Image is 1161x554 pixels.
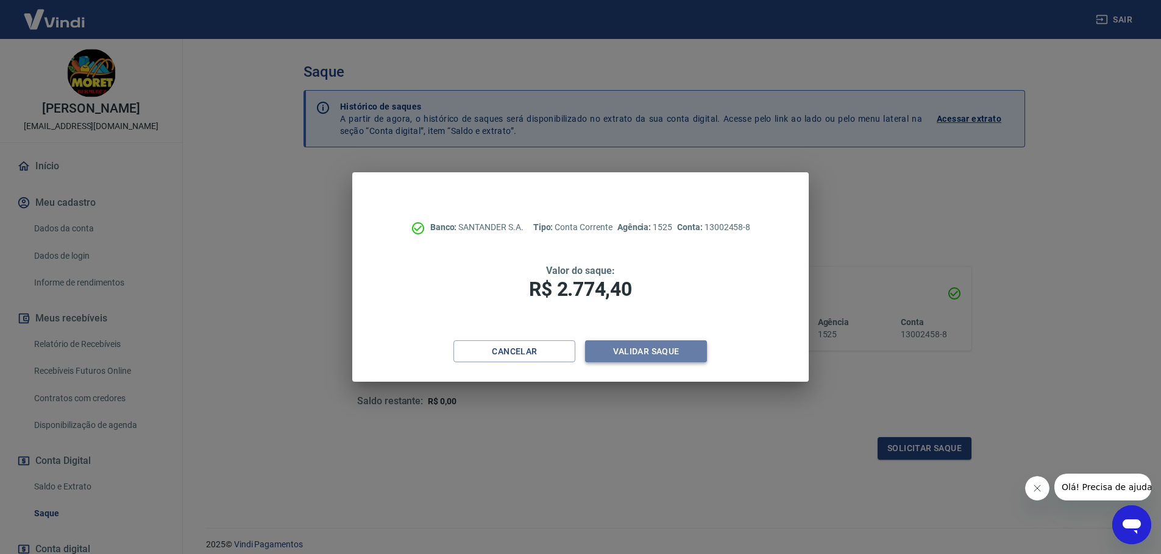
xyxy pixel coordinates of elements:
[453,340,575,363] button: Cancelar
[533,222,555,232] span: Tipo:
[546,265,614,276] span: Valor do saque:
[533,221,612,234] p: Conta Corrente
[529,278,631,301] span: R$ 2.774,40
[7,9,102,18] span: Olá! Precisa de ajuda?
[677,221,750,234] p: 13002458-8
[1025,476,1049,500] iframe: Fechar mensagem
[430,222,459,232] span: Banco:
[617,221,672,234] p: 1525
[430,221,524,234] p: SANTANDER S.A.
[1054,474,1151,500] iframe: Mensagem da empresa
[1112,505,1151,544] iframe: Botão para abrir a janela de mensagens
[677,222,705,232] span: Conta:
[585,340,707,363] button: Validar saque
[617,222,653,232] span: Agência:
